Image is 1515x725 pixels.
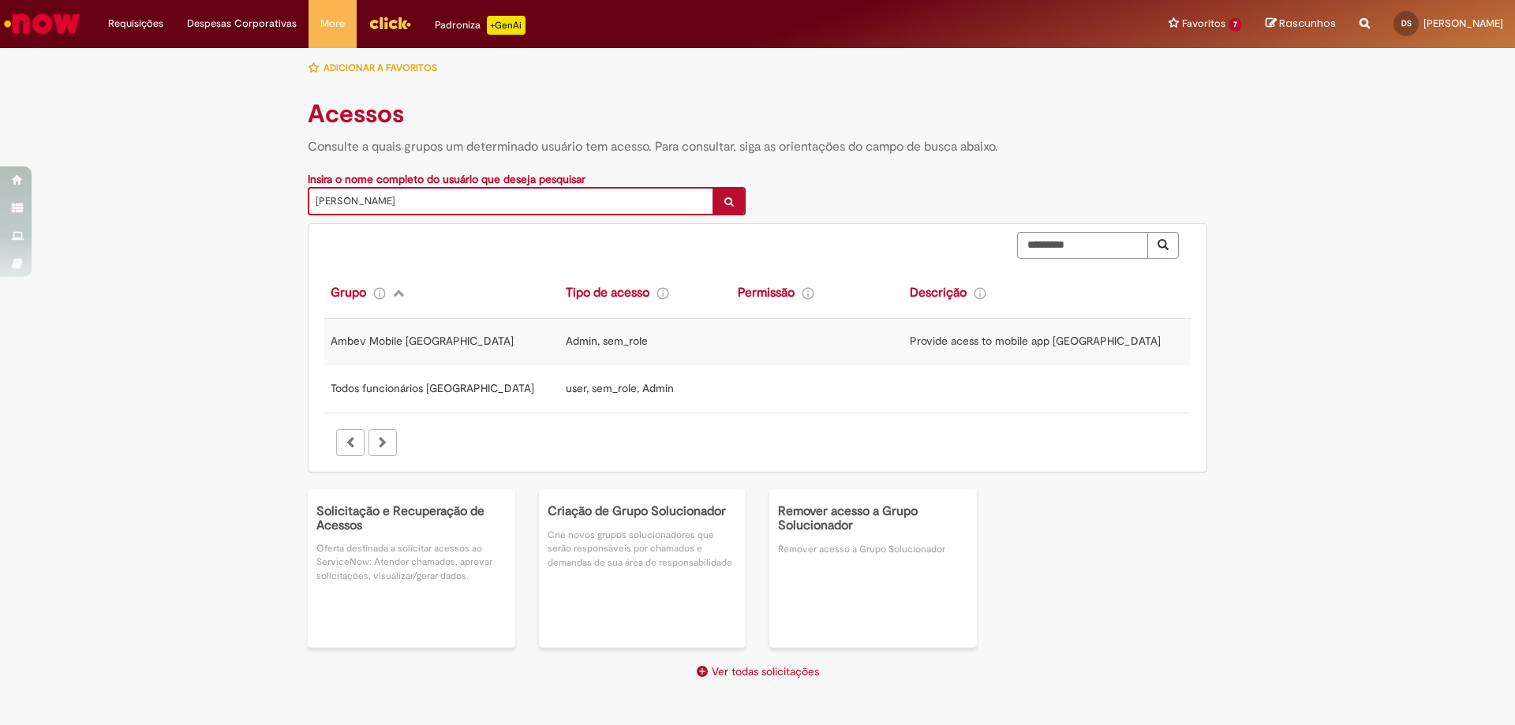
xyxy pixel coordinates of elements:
[308,171,746,187] div: Insira o nome completo do usuário que deseja pesquisar
[331,283,366,302] div: Grupo
[566,283,649,302] div: Tipo de acesso
[1017,232,1148,259] input: Pesquisar
[559,267,731,319] th: Tipo de acesso
[487,16,526,35] p: +GenAi
[187,16,297,32] span: Despesas Corporativas
[320,16,345,32] span: More
[316,505,507,533] h5: Solicitação e Recuperação de Acessos
[903,267,1191,319] th: Descrição
[910,334,1161,348] span: Provide acess to mobile app [GEOGRAPHIC_DATA]
[548,529,738,569] p: Crie novos grupos solucionadores que serão responsáveis por chamados e demandas de sua área de re...
[539,488,746,648] a: Criação de Grupo Solucionador Crie novos grupos solucionadores que serão responsáveis por chamado...
[368,11,411,35] img: click_logo_yellow_360x200.png
[308,488,515,648] a: Solicitação e Recuperação de Acessos Oferta destinada a solicitar acessos ao ServiceNow: Atender ...
[308,138,1207,155] h4: Consulte a quais grupos um determinado usuário tem acesso. Para consultar, siga as orientações do...
[769,488,977,648] a: Remover acesso a Grupo Solucionador Remover acesso a Grupo Solucionador
[566,334,648,348] span: Admin, sem_role
[1229,18,1242,32] span: 7
[778,505,968,533] h5: Remover acesso a Grupo Solucionador
[910,283,967,302] div: Descrição
[566,381,674,395] span: user, sem_role, Admin
[316,542,507,582] p: Oferta destinada a solicitar acessos ao ServiceNow: Atender chamados, aprovar solicitações, visua...
[435,16,526,35] div: Padroniza
[1279,16,1336,31] span: Rascunhos
[548,505,738,519] h5: Criação de Grupo Solucionador
[308,51,446,84] button: Adicionar a Favoritos
[316,189,705,214] span: [PERSON_NAME]
[1182,16,1225,32] span: Favoritos
[1401,18,1412,28] span: DS
[331,381,534,395] span: Todos funcionários [GEOGRAPHIC_DATA]
[738,283,795,302] div: Permissão
[308,187,746,215] a: [PERSON_NAME]Limpar campo user
[2,8,83,39] img: ServiceNow
[1147,232,1179,259] button: Pesquisar
[1423,17,1503,30] span: [PERSON_NAME]
[731,267,903,319] th: Permissão
[697,664,819,678] a: Ver todas solicitações
[308,100,1207,130] h1: Acessos
[1266,17,1336,32] a: Rascunhos
[108,16,163,32] span: Requisições
[324,62,437,74] span: Adicionar a Favoritos
[331,334,514,348] span: Ambev Mobile [GEOGRAPHIC_DATA]
[324,267,559,319] th: Grupo
[778,543,968,556] p: Remover acesso a Grupo Solucionador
